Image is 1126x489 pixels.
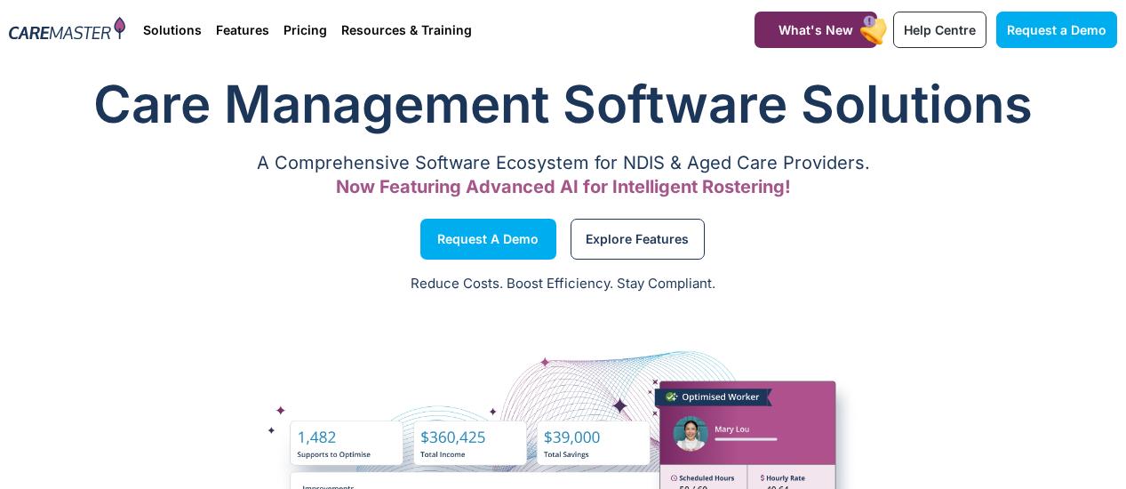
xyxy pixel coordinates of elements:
p: Reduce Costs. Boost Efficiency. Stay Compliant. [11,274,1115,294]
p: A Comprehensive Software Ecosystem for NDIS & Aged Care Providers. [9,157,1117,169]
span: Request a Demo [437,235,539,244]
span: Now Featuring Advanced AI for Intelligent Rostering! [336,176,791,197]
h1: Care Management Software Solutions [9,68,1117,140]
a: Request a Demo [996,12,1117,48]
span: Request a Demo [1007,22,1106,37]
a: Request a Demo [420,219,556,260]
span: What's New [779,22,853,37]
a: Explore Features [571,219,705,260]
a: Help Centre [893,12,986,48]
img: CareMaster Logo [9,17,125,43]
span: Explore Features [586,235,689,244]
a: What's New [755,12,877,48]
span: Help Centre [904,22,976,37]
